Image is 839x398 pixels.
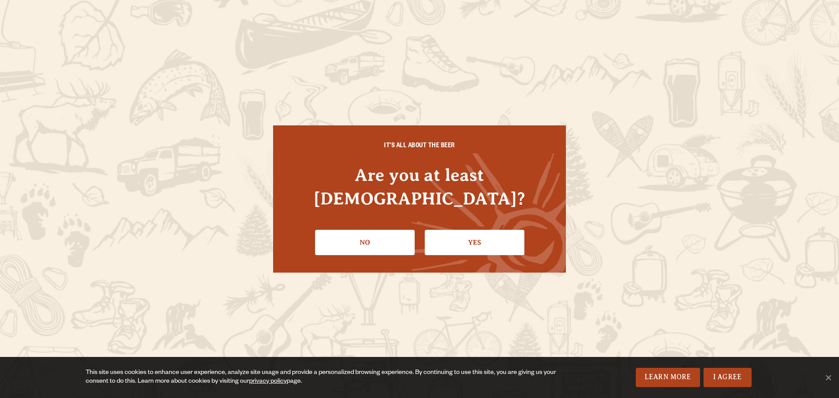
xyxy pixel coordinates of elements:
a: I Agree [704,368,752,387]
span: No [824,373,832,382]
h4: Are you at least [DEMOGRAPHIC_DATA]? [291,163,548,210]
h6: IT'S ALL ABOUT THE BEER [291,143,548,151]
a: privacy policy [249,378,287,385]
a: Confirm I'm 21 or older [425,230,524,255]
div: This site uses cookies to enhance user experience, analyze site usage and provide a personalized ... [86,369,563,386]
a: Learn More [636,368,700,387]
a: No [315,230,415,255]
